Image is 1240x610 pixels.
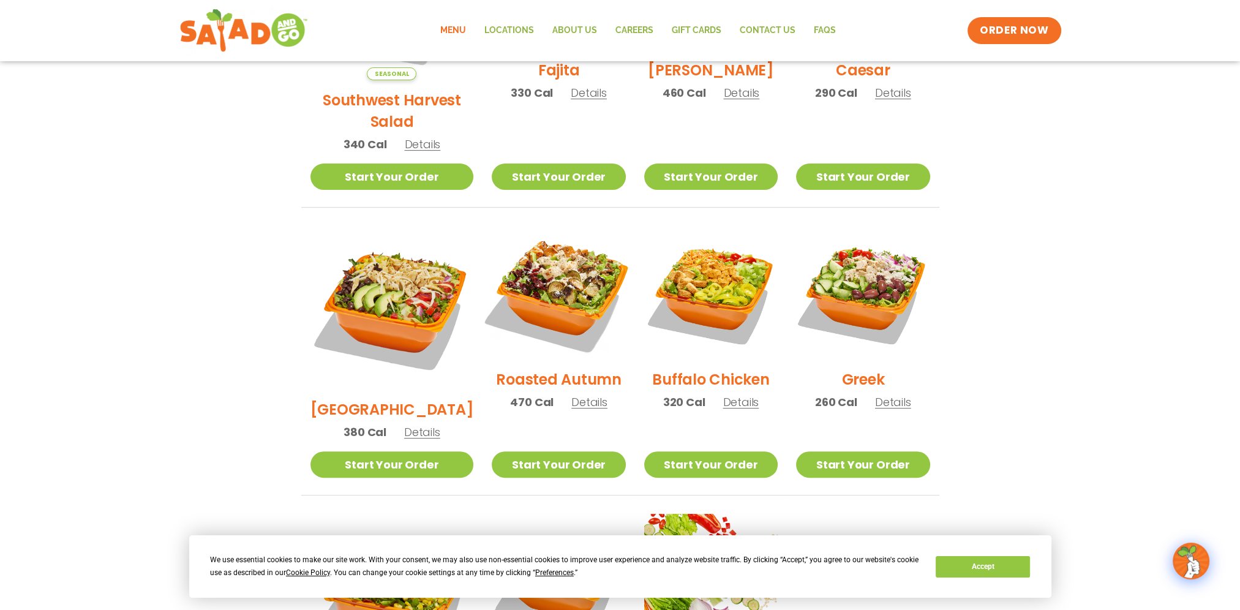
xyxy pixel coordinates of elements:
[644,226,778,360] img: Product photo for Buffalo Chicken Salad
[535,568,574,577] span: Preferences
[344,136,387,152] span: 340 Cal
[606,17,663,45] a: Careers
[310,164,474,190] a: Start Your Order
[980,23,1048,38] span: ORDER NOW
[648,59,774,81] h2: [PERSON_NAME]
[796,164,930,190] a: Start Your Order
[571,394,607,410] span: Details
[475,17,543,45] a: Locations
[431,17,475,45] a: Menu
[367,67,416,80] span: Seasonal
[344,424,386,440] span: 380 Cal
[723,85,759,100] span: Details
[310,226,474,390] img: Product photo for BBQ Ranch Salad
[310,399,474,420] h2: [GEOGRAPHIC_DATA]
[496,369,622,390] h2: Roasted Autumn
[210,554,921,579] div: We use essential cookies to make our site work. With your consent, we may also use non-essential ...
[492,164,625,190] a: Start Your Order
[652,369,769,390] h2: Buffalo Chicken
[796,451,930,478] a: Start Your Order
[731,17,805,45] a: Contact Us
[815,85,857,101] span: 290 Cal
[723,394,759,410] span: Details
[310,451,474,478] a: Start Your Order
[663,394,705,410] span: 320 Cal
[543,17,606,45] a: About Us
[936,556,1030,578] button: Accept
[1174,544,1208,578] img: wpChatIcon
[644,451,778,478] a: Start Your Order
[480,214,637,371] img: Product photo for Roasted Autumn Salad
[431,17,845,45] nav: Menu
[663,85,706,101] span: 460 Cal
[189,535,1051,598] div: Cookie Consent Prompt
[836,59,890,81] h2: Caesar
[796,226,930,360] img: Product photo for Greek Salad
[815,394,857,410] span: 260 Cal
[286,568,330,577] span: Cookie Policy
[538,59,580,81] h2: Fajita
[511,85,553,101] span: 330 Cal
[968,17,1061,44] a: ORDER NOW
[310,89,474,132] h2: Southwest Harvest Salad
[875,394,911,410] span: Details
[841,369,884,390] h2: Greek
[571,85,607,100] span: Details
[510,394,554,410] span: 470 Cal
[404,424,440,440] span: Details
[875,85,911,100] span: Details
[805,17,845,45] a: FAQs
[404,137,440,152] span: Details
[644,164,778,190] a: Start Your Order
[179,6,309,55] img: new-SAG-logo-768×292
[663,17,731,45] a: GIFT CARDS
[492,451,625,478] a: Start Your Order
